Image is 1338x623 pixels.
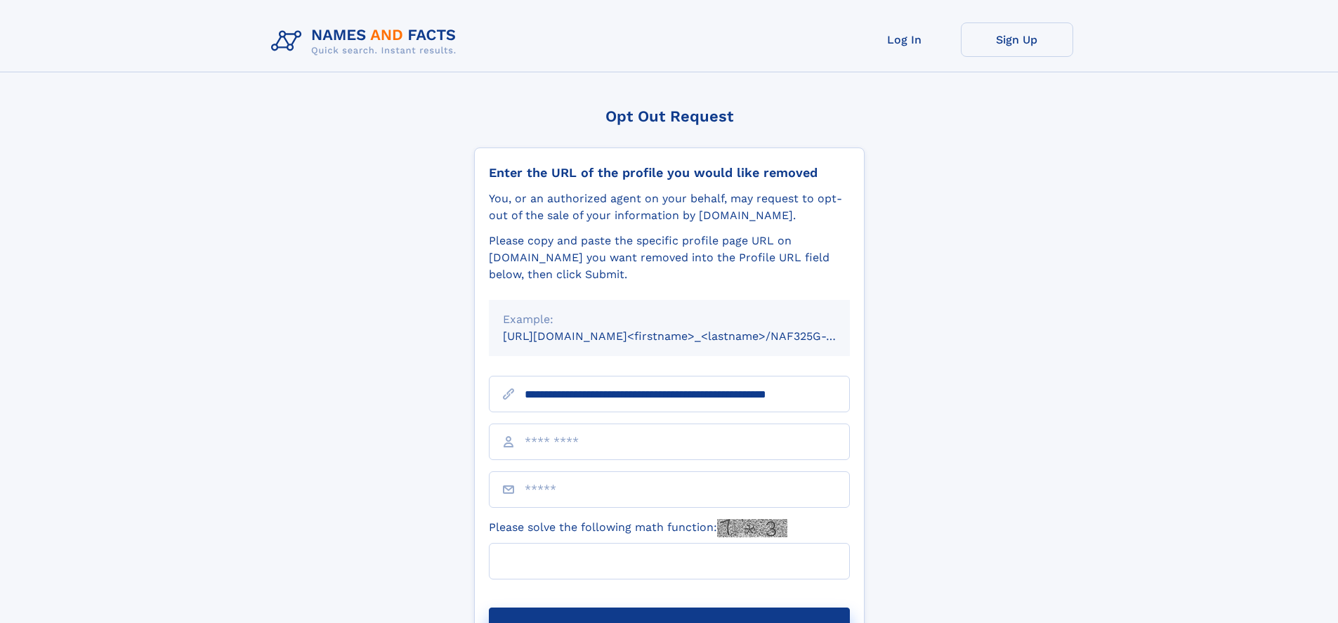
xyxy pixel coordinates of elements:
div: Enter the URL of the profile you would like removed [489,165,850,181]
div: Opt Out Request [474,107,865,125]
div: Please copy and paste the specific profile page URL on [DOMAIN_NAME] you want removed into the Pr... [489,232,850,283]
img: Logo Names and Facts [265,22,468,60]
div: You, or an authorized agent on your behalf, may request to opt-out of the sale of your informatio... [489,190,850,224]
a: Log In [848,22,961,57]
small: [URL][DOMAIN_NAME]<firstname>_<lastname>/NAF325G-xxxxxxxx [503,329,877,343]
a: Sign Up [961,22,1073,57]
div: Example: [503,311,836,328]
label: Please solve the following math function: [489,519,787,537]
